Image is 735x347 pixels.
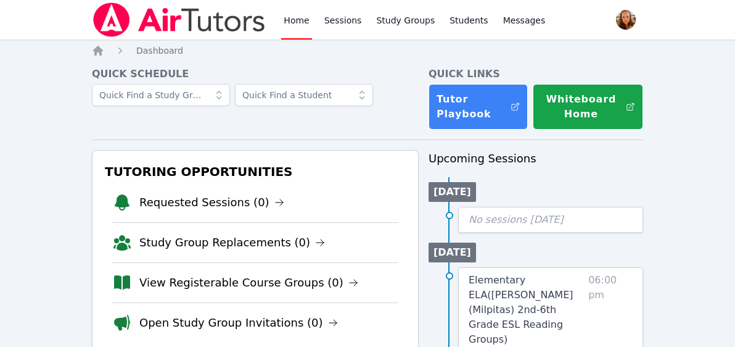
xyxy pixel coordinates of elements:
a: Open Study Group Invitations (0) [139,314,338,332]
li: [DATE] [429,182,476,202]
a: Requested Sessions (0) [139,194,284,211]
a: Tutor Playbook [429,84,528,130]
a: Dashboard [136,44,183,57]
input: Quick Find a Study Group [92,84,230,106]
button: Whiteboard Home [533,84,643,130]
span: Messages [503,14,546,27]
input: Quick Find a Student [235,84,373,106]
a: View Registerable Course Groups (0) [139,274,358,291]
h3: Upcoming Sessions [429,150,643,167]
img: Air Tutors [92,2,266,37]
a: Elementary ELA([PERSON_NAME] (Milpitas) 2nd-6th Grade ESL Reading Groups) [469,273,583,347]
h4: Quick Schedule [92,67,419,82]
span: Dashboard [136,46,183,56]
a: Study Group Replacements (0) [139,234,325,251]
span: No sessions [DATE] [469,214,564,225]
nav: Breadcrumb [92,44,643,57]
h4: Quick Links [429,67,643,82]
li: [DATE] [429,243,476,262]
h3: Tutoring Opportunities [102,161,408,183]
span: Elementary ELA ( [PERSON_NAME] (Milpitas) 2nd-6th Grade ESL Reading Groups ) [469,274,573,345]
